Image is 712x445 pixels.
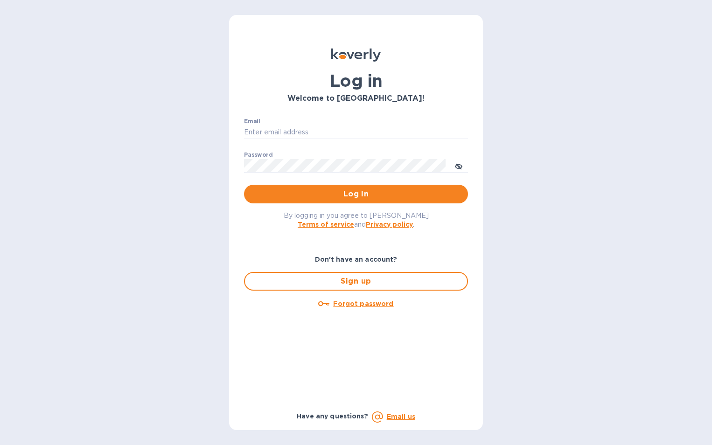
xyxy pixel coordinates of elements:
[333,300,393,307] u: Forgot password
[449,156,468,175] button: toggle password visibility
[315,256,398,263] b: Don't have an account?
[244,185,468,203] button: Log in
[251,188,461,200] span: Log in
[244,71,468,90] h1: Log in
[366,221,413,228] a: Privacy policy
[298,221,354,228] a: Terms of service
[244,94,468,103] h3: Welcome to [GEOGRAPHIC_DATA]!
[297,412,368,420] b: Have any questions?
[387,413,415,420] a: Email us
[244,152,272,158] label: Password
[252,276,460,287] span: Sign up
[244,125,468,139] input: Enter email address
[331,49,381,62] img: Koverly
[244,272,468,291] button: Sign up
[284,212,429,228] span: By logging in you agree to [PERSON_NAME] and .
[244,118,260,124] label: Email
